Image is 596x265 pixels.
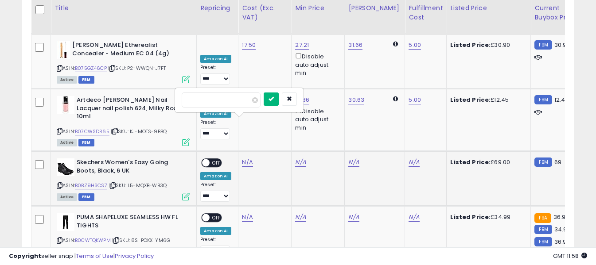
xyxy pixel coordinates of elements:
span: All listings currently available for purchase on Amazon [57,76,77,84]
a: 17.50 [242,41,256,50]
b: Listed Price: [450,213,491,221]
span: 36.97 [554,238,570,246]
div: £12.45 [450,96,524,104]
a: N/A [242,213,253,222]
img: 41MdNlowaCL._SL40_.jpg [57,96,74,114]
div: Preset: [200,182,231,202]
span: FBM [78,193,94,201]
div: Repricing [200,4,234,13]
div: Preset: [200,237,231,257]
a: N/A [295,213,306,222]
div: [PERSON_NAME] [348,4,401,13]
div: Fulfillment Cost [409,4,443,22]
div: Amazon AI [200,227,231,235]
small: FBM [534,237,552,246]
div: Disable auto adjust min [295,51,338,77]
div: Listed Price [450,4,527,13]
div: £69.00 [450,158,524,166]
i: Calculated using Dynamic Max Price. [393,96,398,102]
a: 30.63 [348,96,364,104]
a: N/A [295,158,306,167]
a: B0BZ9HSCS7 [75,182,107,189]
div: Preset: [200,119,231,139]
a: Terms of Use [76,252,113,260]
span: FBM [78,76,94,84]
a: N/A [348,158,359,167]
div: Preset: [200,65,231,84]
a: N/A [409,213,419,222]
span: OFF [210,159,224,167]
div: Amazon AI [200,110,231,118]
a: N/A [348,213,359,222]
span: 34.99 [554,225,571,234]
span: OFF [210,214,224,222]
small: FBM [534,40,552,50]
a: 31.66 [348,41,362,50]
span: | SKU: P2-WWQN-J7FT [108,65,166,72]
span: FBM [78,139,94,146]
i: Calculated using Dynamic Max Price. [393,41,398,47]
div: Amazon AI [200,172,231,180]
a: B07CWSDR65 [75,128,109,135]
img: 41d+buG2PvL._SL40_.jpg [57,158,74,176]
div: £34.99 [450,213,524,221]
span: 36.97 [553,213,569,221]
div: Amazon AI [200,55,231,63]
b: Listed Price: [450,41,491,49]
a: B0CWTQKWPM [75,237,111,244]
div: Disable auto adjust min [295,106,338,132]
div: ASIN: [57,41,190,82]
b: Listed Price: [450,158,491,166]
b: [PERSON_NAME] Etherealist Concealer - Medium EC 04 (4g) [72,41,180,60]
span: All listings currently available for purchase on Amazon [57,193,77,201]
div: seller snap | | [9,252,154,261]
div: ASIN: [57,158,190,200]
span: | SKU: 8S-POKX-YM6G [112,237,170,244]
a: 5.00 [409,96,421,104]
a: 5.00 [409,41,421,50]
span: 69 [554,158,561,166]
a: N/A [409,158,419,167]
b: Skechers Women's Easy Going Boots, Black, 6 UK [77,158,184,177]
a: 27.21 [295,41,309,50]
a: N/A [242,158,253,167]
small: FBM [534,225,552,234]
b: PUMA SHAPELUXE SEAMLESS HW FL TIGHTS [77,213,184,232]
a: B075GZ46CP [75,65,107,72]
div: £30.90 [450,41,524,49]
a: Privacy Policy [115,252,154,260]
div: Title [55,4,193,13]
img: 21YFjQ3+PsL._SL40_.jpg [57,213,74,231]
span: All listings currently available for purchase on Amazon [57,139,77,146]
div: ASIN: [57,96,190,145]
strong: Copyright [9,252,41,260]
img: 31L2zNuHO3L._SL40_.jpg [57,41,70,59]
div: Cost (Exc. VAT) [242,4,288,22]
span: | SKU: L5-MQXB-WB3Q [109,182,167,189]
b: Listed Price: [450,96,491,104]
span: 2025-08-14 11:58 GMT [553,252,587,260]
div: Min Price [295,4,341,13]
div: Current Buybox Price [534,4,580,22]
span: 12.45 [554,96,569,104]
small: FBM [534,95,552,104]
b: Artdeco [PERSON_NAME] Nail Lacquer nail polish 624, Milky Rose, 10ml [77,96,184,123]
span: | SKU: KJ-MOTS-9BBQ [111,128,167,135]
small: FBA [534,213,551,223]
div: ASIN: [57,213,190,254]
span: 30.9 [554,41,567,49]
small: FBM [534,157,552,167]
